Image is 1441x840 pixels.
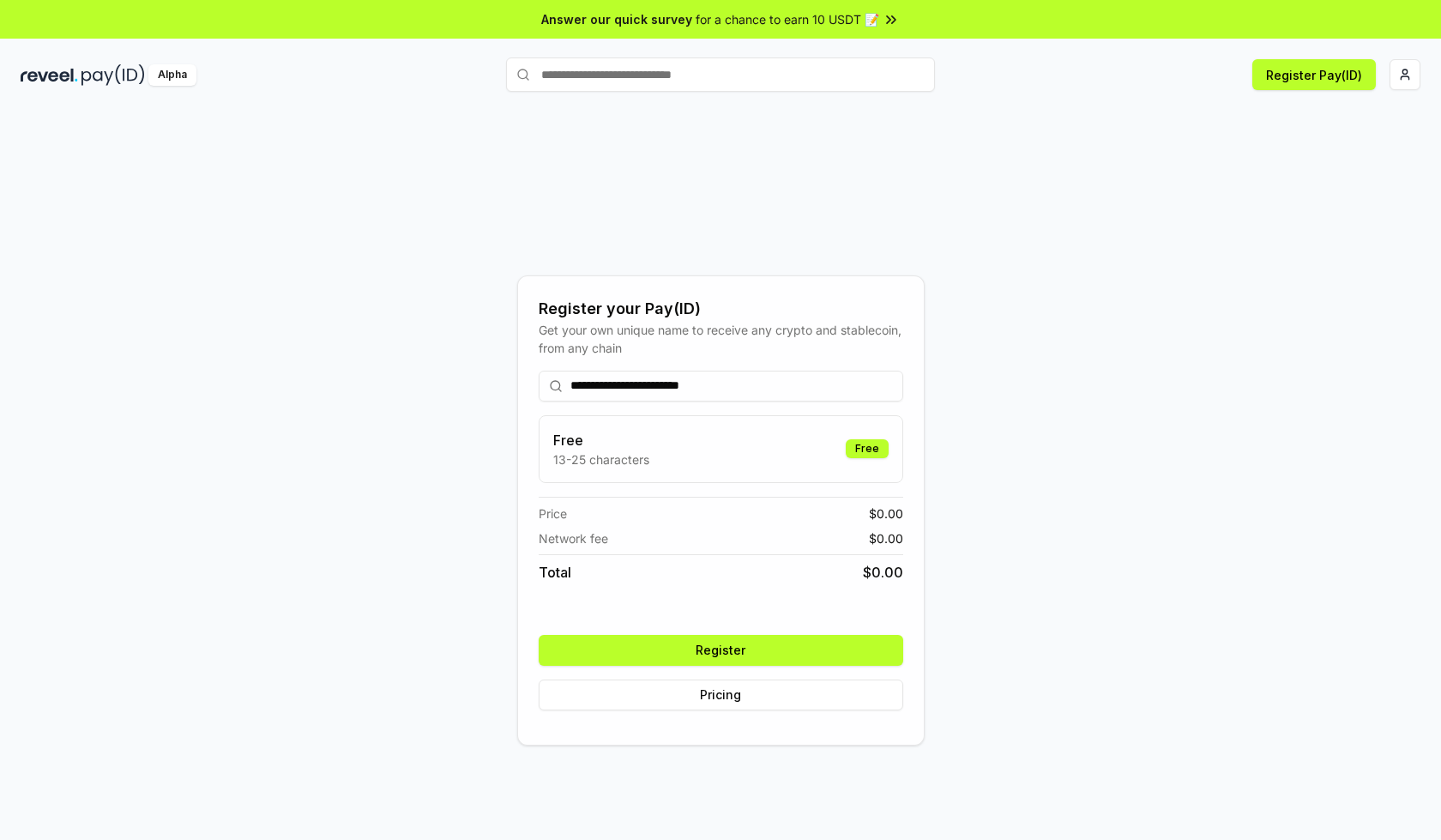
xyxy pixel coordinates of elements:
p: 13-25 characters [553,450,649,468]
span: Network fee [539,529,608,547]
span: for a chance to earn 10 USDT 📝 [696,10,879,28]
span: $ 0.00 [863,562,903,583]
button: Register Pay(ID) [1252,59,1376,90]
div: Register your Pay(ID) [539,297,903,321]
img: reveel_dark [21,64,78,86]
img: pay_id [81,64,145,86]
div: Free [846,439,889,458]
button: Pricing [539,680,903,710]
div: Alpha [148,64,196,86]
span: Total [539,562,571,583]
button: Register [539,635,903,666]
span: Answer our quick survey [541,10,692,28]
div: Get your own unique name to receive any crypto and stablecoin, from any chain [539,321,903,357]
span: $ 0.00 [869,505,903,523]
span: $ 0.00 [869,529,903,547]
h3: Free [553,430,649,450]
span: Price [539,505,567,523]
